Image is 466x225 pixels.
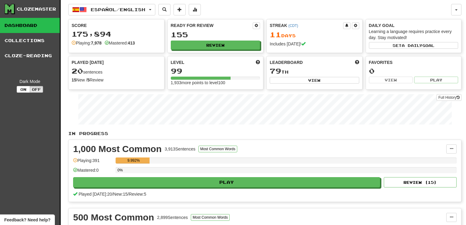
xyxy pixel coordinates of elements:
[189,4,201,15] button: More stats
[72,77,161,83] div: New / Review
[270,31,359,39] div: Day s
[68,4,155,15] button: Español/English
[73,144,162,154] div: 1,000 Most Common
[128,41,135,45] strong: 413
[355,59,359,65] span: This week in points, UTC
[270,41,359,47] div: Includes [DATE]!
[270,77,359,84] button: View
[87,78,89,82] strong: 5
[72,40,102,46] div: Playing:
[72,67,83,75] span: 20
[73,213,154,222] div: 500 Most Common
[113,192,127,197] span: New: 15
[117,157,150,164] div: 9.992%
[270,30,281,39] span: 11
[369,22,458,28] div: Daily Goal
[171,41,260,50] button: Review
[17,86,30,93] button: On
[91,7,145,12] span: Español / English
[157,214,188,220] div: 2,899 Sentences
[72,67,161,75] div: sentences
[73,157,113,167] div: Playing: 391
[129,192,146,197] span: Review: 5
[369,28,458,41] div: Learning a language requires practice every day. Stay motivated!
[165,146,195,152] div: 3,913 Sentences
[198,146,237,152] button: Most Common Words
[171,67,260,75] div: 99
[72,59,104,65] span: Played [DATE]
[105,40,135,46] div: Mastered:
[369,77,413,83] button: View
[270,22,343,28] div: Streak
[158,4,171,15] button: Search sentences
[171,59,184,65] span: Level
[256,59,260,65] span: Score more points to level up
[171,31,260,38] div: 155
[369,42,458,49] button: Seta dailygoal
[288,24,298,28] a: (CDT)
[174,4,186,15] button: Add sentence to collection
[79,192,112,197] span: Played [DATE]: 20
[5,78,55,84] div: Dark Mode
[72,30,161,38] div: 175,894
[73,167,113,177] div: Mastered: 0
[414,77,458,83] button: Play
[4,217,50,223] span: Open feedback widget
[171,22,253,28] div: Ready for Review
[171,80,260,86] div: 1,933 more points to level 100
[437,94,461,101] a: Full History
[270,67,359,75] div: th
[17,6,56,12] div: Clozemaster
[369,67,458,75] div: 0
[128,192,129,197] span: /
[72,78,76,82] strong: 15
[191,214,230,221] button: Most Common Words
[369,59,458,65] div: Favorites
[112,192,113,197] span: /
[384,177,457,187] button: Review (15)
[91,41,102,45] strong: 7,978
[270,59,303,65] span: Leaderboard
[402,43,422,48] span: a daily
[73,177,380,187] button: Play
[72,22,161,28] div: Score
[30,86,43,93] button: Off
[68,131,461,137] p: In Progress
[270,67,281,75] span: 79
